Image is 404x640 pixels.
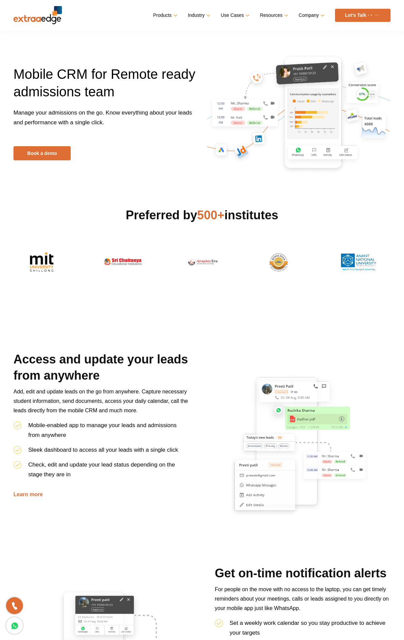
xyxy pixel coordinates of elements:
[207,52,391,173] img: mobile-crm-for-remote-admissions-team
[335,9,391,22] a: Let’s Talk
[13,65,197,108] h1: Mobile CRM for Remote ready admissions team
[28,447,178,453] span: Sleek dashboard to access all your leads with a single click
[299,10,323,20] a: Company
[13,109,192,126] span: Manage your admissions on the go. Know everything about your leads and performance with a single ...
[260,10,287,20] a: Resources
[215,565,391,585] h2: Get on-time notification alerts
[207,351,391,535] img: access-and-update-leads-from-anywhere
[215,585,391,618] p: For people on the move with no access to the laptop, you can get timely reminders about your meet...
[28,461,175,478] span: Check, edit and update your lead status depending on the stage they are in
[230,620,385,636] span: Set a weekly work calendar so you stay productive to achieve your targets
[13,351,189,387] h2: Access and update your leads from anywhere
[221,10,248,20] a: Use Cases
[197,208,225,222] span: 500+
[13,207,391,223] h2: Preferred by institutes
[13,387,189,420] p: Add, edit and update leads on the go from anywhere. Capture necessary student information, send d...
[28,422,176,438] span: Mobile-enabled app to manage your leads and admissions from anywhere
[13,146,71,160] a: Book a demo
[188,10,209,20] a: Industry
[153,10,176,20] a: Products
[13,491,43,497] a: Learn more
